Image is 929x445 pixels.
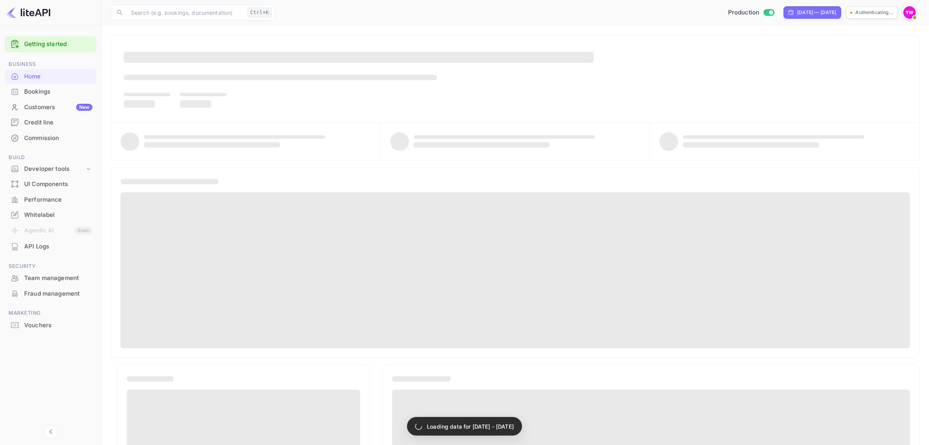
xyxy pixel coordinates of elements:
[5,84,96,99] a: Bookings
[855,9,893,16] p: Authenticating...
[5,286,96,301] div: Fraud management
[24,242,92,251] div: API Logs
[6,6,50,19] img: LiteAPI logo
[5,69,96,83] a: Home
[24,180,92,189] div: UI Components
[5,131,96,145] a: Commission
[5,318,96,332] a: Vouchers
[5,177,96,191] a: UI Components
[5,60,96,69] span: Business
[725,8,778,17] div: Switch to Sandbox mode
[5,207,96,222] a: Whitelabel
[24,195,92,204] div: Performance
[247,7,272,18] div: Ctrl+K
[24,134,92,143] div: Commission
[24,211,92,220] div: Whitelabel
[5,153,96,162] span: Build
[783,6,841,19] div: Click to change the date range period
[24,40,92,49] a: Getting started
[5,239,96,254] a: API Logs
[5,162,96,176] div: Developer tools
[24,72,92,81] div: Home
[24,118,92,127] div: Credit line
[24,165,85,174] div: Developer tools
[24,289,92,298] div: Fraud management
[5,131,96,146] div: Commission
[903,6,916,19] img: Yahav Winkler
[44,425,58,439] button: Collapse navigation
[5,239,96,254] div: API Logs
[728,8,760,17] span: Production
[5,309,96,317] span: Marketing
[5,100,96,114] a: CustomersNew
[5,271,96,285] a: Team management
[5,286,96,301] a: Fraud management
[24,321,92,330] div: Vouchers
[126,5,244,20] input: Search (e.g. bookings, documentation)
[427,422,514,431] p: Loading data for [DATE] - [DATE]
[5,84,96,99] div: Bookings
[5,100,96,115] div: CustomersNew
[5,262,96,271] span: Security
[5,192,96,207] a: Performance
[24,103,92,112] div: Customers
[5,36,96,52] div: Getting started
[24,274,92,283] div: Team management
[76,104,92,111] div: New
[5,177,96,192] div: UI Components
[5,207,96,223] div: Whitelabel
[5,192,96,207] div: Performance
[797,9,836,16] div: [DATE] — [DATE]
[5,271,96,286] div: Team management
[5,115,96,129] a: Credit line
[24,87,92,96] div: Bookings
